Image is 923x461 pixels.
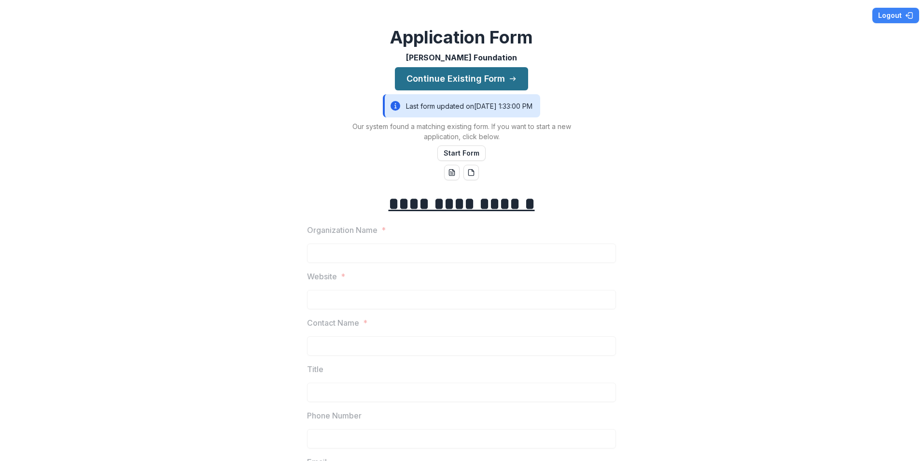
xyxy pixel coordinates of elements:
[444,165,460,180] button: word-download
[437,145,486,161] button: Start Form
[872,8,919,23] button: Logout
[383,94,540,117] div: Last form updated on [DATE] 1:33:00 PM
[307,224,378,236] p: Organization Name
[390,27,533,48] h2: Application Form
[307,363,323,375] p: Title
[341,121,582,142] p: Our system found a matching existing form. If you want to start a new application, click below.
[406,52,517,63] p: [PERSON_NAME] Foundation
[307,317,359,329] p: Contact Name
[463,165,479,180] button: pdf-download
[307,271,337,282] p: Website
[307,410,362,421] p: Phone Number
[395,67,528,90] button: Continue Existing Form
